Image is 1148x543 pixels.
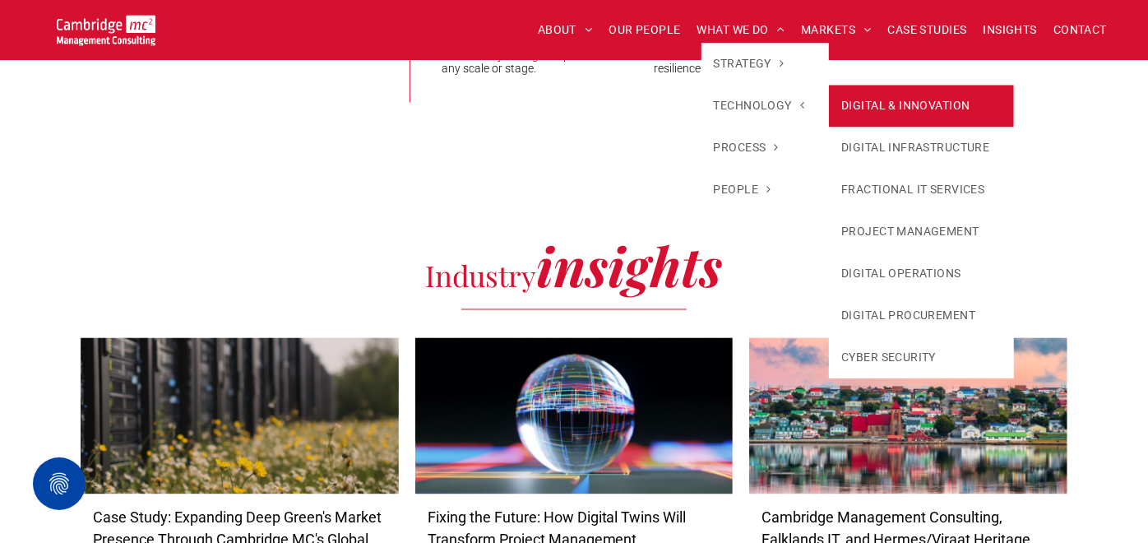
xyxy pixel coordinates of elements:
a: DIGITAL & INNOVATION [829,85,1014,127]
span: TECHNOLOGY [714,97,805,114]
span: STRATEGY [714,55,785,72]
a: FRACTIONAL IT SERVICES [829,169,1014,211]
span: PROCESS [714,139,779,156]
a: CYBER SECURITY [829,336,1014,378]
a: A Data centre in a field [81,338,399,494]
a: OUR PEOPLE [600,17,688,43]
span: Industry [426,257,537,295]
a: TECHNOLOGY [701,85,830,127]
a: DIGITAL PROCUREMENT [829,295,1014,336]
a: INSIGHTS [975,17,1045,43]
a: STRATEGY [701,43,830,85]
span: insights [537,230,723,301]
a: A vivid photo of the skyline of Stanley on the Falkland Islands [749,338,1067,494]
span: PEOPLE [714,181,771,198]
a: DIGITAL OPERATIONS [829,253,1014,295]
a: PEOPLE [701,169,830,211]
a: WHAT WE DO [689,17,794,43]
span: WHAT WE DO [697,17,785,43]
a: PROJECT MANAGEMENT [829,211,1014,253]
a: DIGITAL INFRASTRUCTURE [829,127,1014,169]
img: Go to Homepage [57,15,156,45]
a: MARKETS [793,17,879,43]
a: ABOUT [530,17,601,43]
a: PROCESS [701,127,830,169]
a: Crystal ball on a neon floor [415,338,734,494]
a: CONTACT [1045,17,1115,43]
a: CASE STUDIES [880,17,975,43]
